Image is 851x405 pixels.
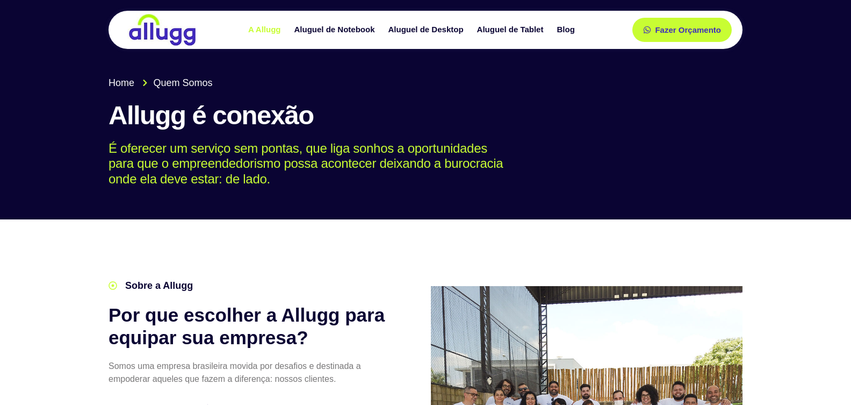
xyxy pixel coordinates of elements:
a: A Allugg [243,20,289,39]
a: Aluguel de Notebook [289,20,383,39]
span: Fazer Orçamento [655,26,721,34]
img: locação de TI é Allugg [127,13,197,46]
a: Blog [551,20,582,39]
a: Aluguel de Desktop [383,20,472,39]
p: Somos uma empresa brasileira movida por desafios e destinada a empoderar aqueles que fazem a dife... [109,360,399,386]
h1: Allugg é conexão [109,101,742,130]
span: Home [109,76,134,90]
p: É oferecer um serviço sem pontas, que liga sonhos a oportunidades para que o empreendedorismo pos... [109,141,727,187]
a: Aluguel de Tablet [472,20,552,39]
h2: Por que escolher a Allugg para equipar sua empresa? [109,304,399,349]
span: Quem Somos [151,76,213,90]
a: Fazer Orçamento [632,18,732,42]
span: Sobre a Allugg [122,279,193,293]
